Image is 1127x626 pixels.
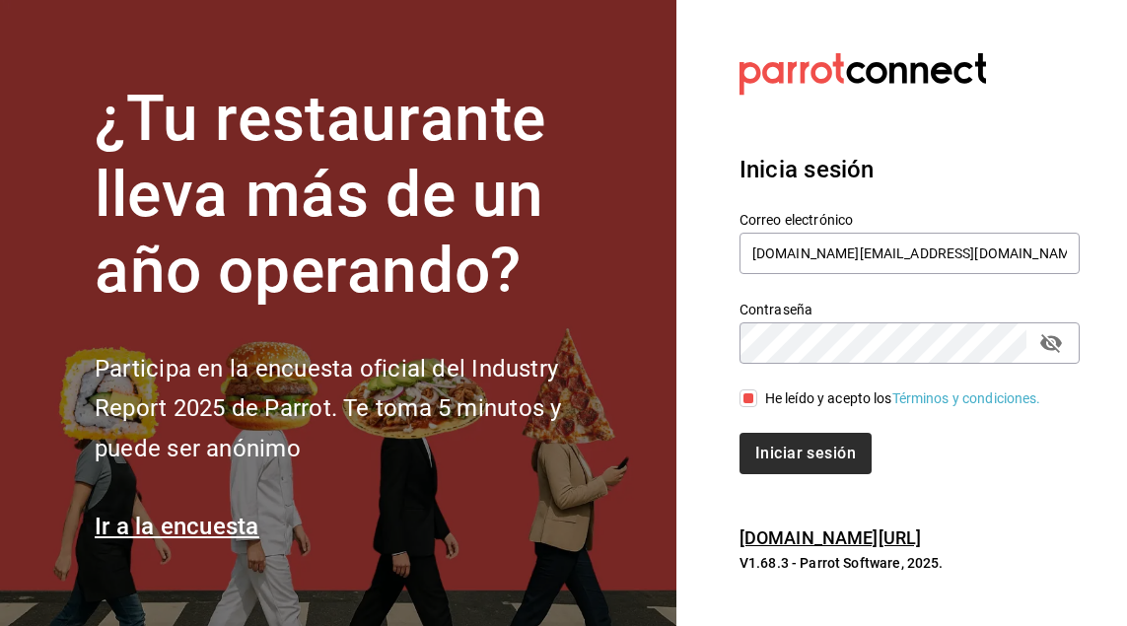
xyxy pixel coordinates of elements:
h2: Participa en la encuesta oficial del Industry Report 2025 de Parrot. Te toma 5 minutos y puede se... [95,349,627,469]
button: passwordField [1034,326,1068,360]
button: Iniciar sesión [740,433,872,474]
h3: Inicia sesión [740,152,1080,187]
input: Ingresa tu correo electrónico [740,233,1080,274]
a: [DOMAIN_NAME][URL] [740,527,921,548]
label: Contraseña [740,303,1080,316]
div: He leído y acepto los [765,388,1041,409]
label: Correo electrónico [740,213,1080,227]
a: Ir a la encuesta [95,513,259,540]
h1: ¿Tu restaurante lleva más de un año operando? [95,82,627,309]
p: V1.68.3 - Parrot Software, 2025. [740,553,1080,573]
a: Términos y condiciones. [892,390,1041,406]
